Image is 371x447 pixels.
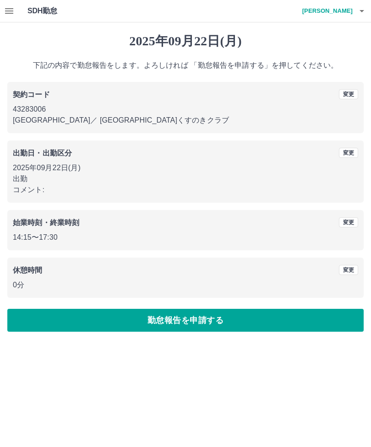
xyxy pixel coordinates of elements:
button: 勤怠報告を申請する [7,309,364,332]
p: コメント: [13,184,358,195]
p: 2025年09月22日(月) [13,162,358,173]
button: 変更 [339,89,358,99]
button: 変更 [339,265,358,275]
b: 契約コード [13,91,50,98]
p: 出勤 [13,173,358,184]
b: 始業時刻・終業時刻 [13,219,79,226]
h1: 2025年09月22日(月) [7,33,364,49]
button: 変更 [339,148,358,158]
button: 変更 [339,217,358,227]
p: 14:15 〜 17:30 [13,232,358,243]
b: 休憩時間 [13,266,43,274]
b: 出勤日・出勤区分 [13,149,72,157]
p: [GEOGRAPHIC_DATA] ／ [GEOGRAPHIC_DATA]くすのきクラブ [13,115,358,126]
p: 43283006 [13,104,358,115]
p: 下記の内容で勤怠報告をします。よろしければ 「勤怠報告を申請する」を押してください。 [7,60,364,71]
p: 0分 [13,280,358,291]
